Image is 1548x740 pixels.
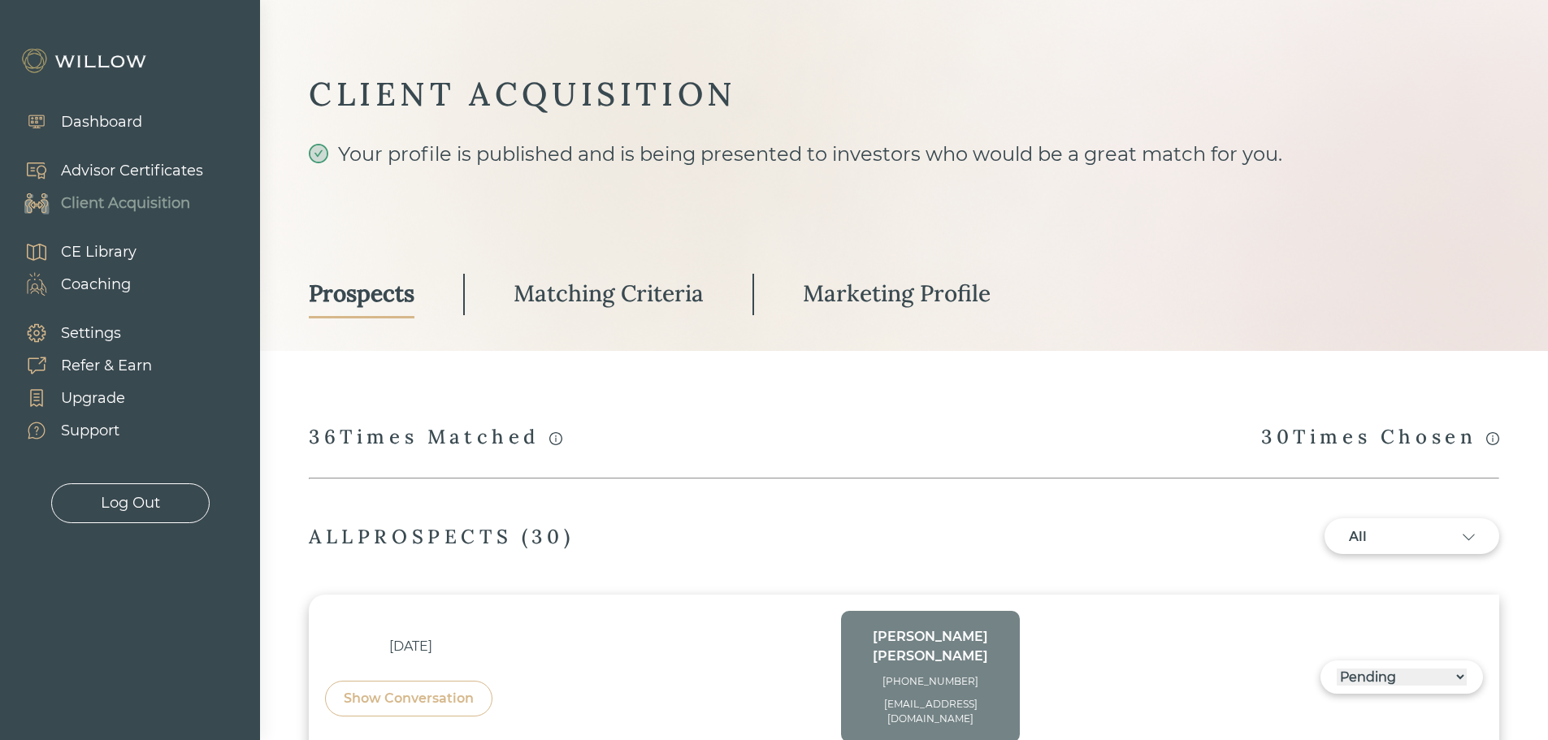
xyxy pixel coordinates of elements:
div: [PHONE_NUMBER] [857,674,1004,689]
a: Marketing Profile [803,270,991,318]
div: Client Acquisition [61,193,190,214]
div: Log Out [101,492,160,514]
a: CE Library [8,236,137,268]
a: Refer & Earn [8,349,152,382]
div: Advisor Certificates [61,160,203,182]
div: Dashboard [61,111,142,133]
div: CLIENT ACQUISITION [309,73,1499,115]
a: Dashboard [8,106,142,138]
div: 36 Times Matched [309,424,562,452]
a: Client Acquisition [8,187,203,219]
div: Prospects [309,279,414,308]
div: Your profile is published and is being presented to investors who would be a great match for you. [309,140,1499,227]
a: Settings [8,317,152,349]
a: Matching Criteria [514,270,704,318]
div: All [1349,527,1414,547]
div: Matching Criteria [514,279,704,308]
div: 30 Times Chosen [1261,424,1499,452]
div: [EMAIL_ADDRESS][DOMAIN_NAME] [857,697,1004,726]
div: CE Library [61,241,137,263]
div: Upgrade [61,387,125,409]
div: Marketing Profile [803,279,991,308]
div: ALL PROSPECTS ( 30 ) [309,524,574,549]
a: Coaching [8,268,137,301]
div: Show Conversation [344,689,474,708]
span: check-circle [309,144,328,163]
a: Advisor Certificates [8,154,203,187]
div: [PERSON_NAME] [PERSON_NAME] [857,627,1004,666]
div: Refer & Earn [61,355,152,377]
span: info-circle [549,432,562,445]
div: [DATE] [325,637,496,656]
span: info-circle [1486,432,1499,445]
a: Prospects [309,270,414,318]
a: Upgrade [8,382,152,414]
div: Support [61,420,119,442]
img: Willow [20,48,150,74]
div: Coaching [61,274,131,296]
div: Settings [61,322,121,344]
